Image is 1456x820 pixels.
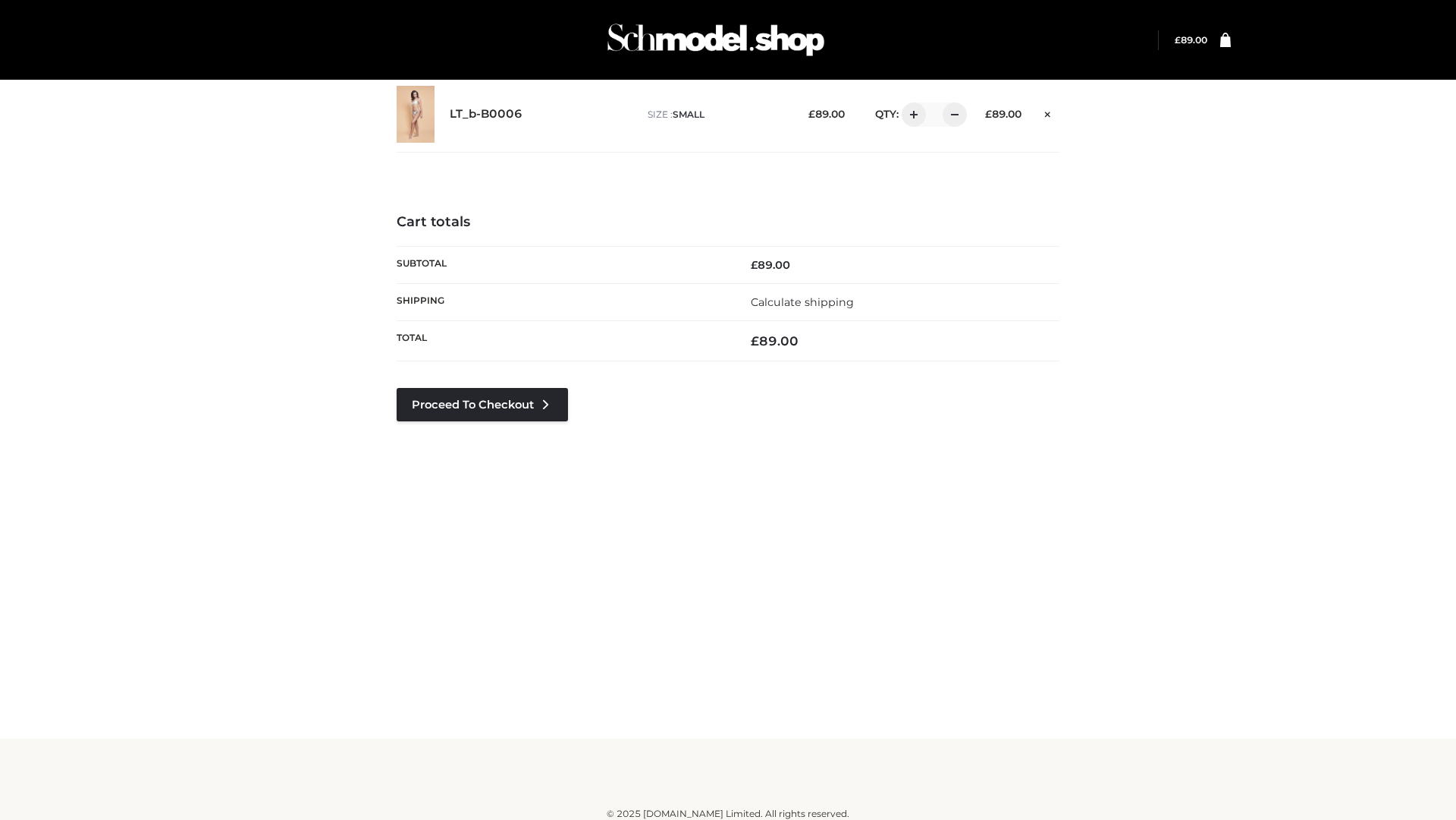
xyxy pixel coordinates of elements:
span: £ [985,108,992,120]
h4: Cart totals [397,214,1059,231]
th: Subtotal [397,246,728,283]
a: £89.00 [1175,34,1207,46]
span: £ [808,108,815,120]
img: LT_b-B0006 - SMALL [397,86,435,143]
span: £ [751,333,759,348]
bdi: 89.00 [808,108,845,120]
bdi: 89.00 [1175,34,1207,46]
bdi: 89.00 [751,333,799,348]
a: LT_b-B0006 [450,107,522,121]
span: £ [751,258,758,272]
th: Shipping [397,283,728,320]
a: Calculate shipping [751,295,854,309]
div: QTY: [860,102,962,127]
a: Remove this item [1037,102,1059,122]
img: Schmodel Admin 964 [602,10,830,70]
p: size : [648,108,785,121]
bdi: 89.00 [751,258,790,272]
bdi: 89.00 [985,108,1021,120]
span: £ [1175,34,1181,46]
span: SMALL [673,109,704,120]
th: Total [397,321,728,361]
a: Proceed to Checkout [397,388,568,421]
